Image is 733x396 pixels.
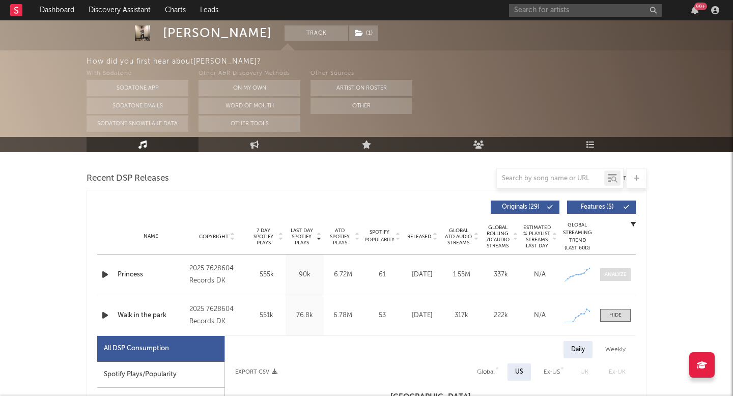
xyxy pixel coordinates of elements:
span: ATD Spotify Plays [326,228,353,246]
div: With Sodatone [87,68,188,80]
span: Global ATD Audio Streams [444,228,472,246]
div: 222k [484,310,518,321]
div: 1.55M [444,270,478,280]
div: 53 [364,310,400,321]
span: Last Day Spotify Plays [288,228,315,246]
button: Sodatone App [87,80,188,96]
div: All DSP Consumption [97,336,224,362]
button: Originals(29) [491,201,559,214]
input: Search for artists [509,4,662,17]
div: 2025 7628604 Records DK [189,303,245,328]
button: 99+ [691,6,698,14]
div: Ex-US [544,366,560,378]
span: Spotify Popularity [364,229,394,244]
div: Daily [563,341,593,358]
div: 2025 7628604 Records DK [189,263,245,287]
span: Estimated % Playlist Streams Last Day [523,224,551,249]
div: 61 [364,270,400,280]
div: Spotify Plays/Popularity [97,362,224,388]
div: 90k [288,270,321,280]
div: Name [118,233,184,240]
span: Released [407,234,431,240]
div: Weekly [598,341,633,358]
div: [PERSON_NAME] [163,25,272,41]
div: [DATE] [405,270,439,280]
span: Features ( 5 ) [574,204,621,210]
span: ( 1 ) [348,25,378,41]
span: Copyright [199,234,229,240]
button: On My Own [199,80,300,96]
button: Features(5) [567,201,636,214]
div: 317k [444,310,478,321]
div: 337k [484,270,518,280]
input: Search by song name or URL [497,175,604,183]
button: (1) [349,25,378,41]
button: Track [285,25,348,41]
a: Walk in the park [118,310,184,321]
div: Other Sources [311,68,412,80]
div: US [515,366,523,378]
div: All DSP Consumption [104,343,169,355]
div: Global [477,366,495,378]
div: 555k [250,270,283,280]
div: N/A [523,270,557,280]
span: Originals ( 29 ) [497,204,544,210]
div: How did you first hear about [PERSON_NAME] ? [87,55,733,68]
a: Princess [118,270,184,280]
button: Export CSV [235,369,277,375]
div: N/A [523,310,557,321]
div: 99 + [694,3,707,10]
span: Global Rolling 7D Audio Streams [484,224,512,249]
span: 7 Day Spotify Plays [250,228,277,246]
button: Sodatone Snowflake Data [87,116,188,132]
button: Word Of Mouth [199,98,300,114]
button: Other Tools [199,116,300,132]
button: Artist on Roster [311,80,412,96]
div: Global Streaming Trend (Last 60D) [562,221,593,252]
button: Sodatone Emails [87,98,188,114]
div: 76.8k [288,310,321,321]
div: 6.78M [326,310,359,321]
div: Other A&R Discovery Methods [199,68,300,80]
button: Other [311,98,412,114]
div: 6.72M [326,270,359,280]
div: 551k [250,310,283,321]
div: [DATE] [405,310,439,321]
